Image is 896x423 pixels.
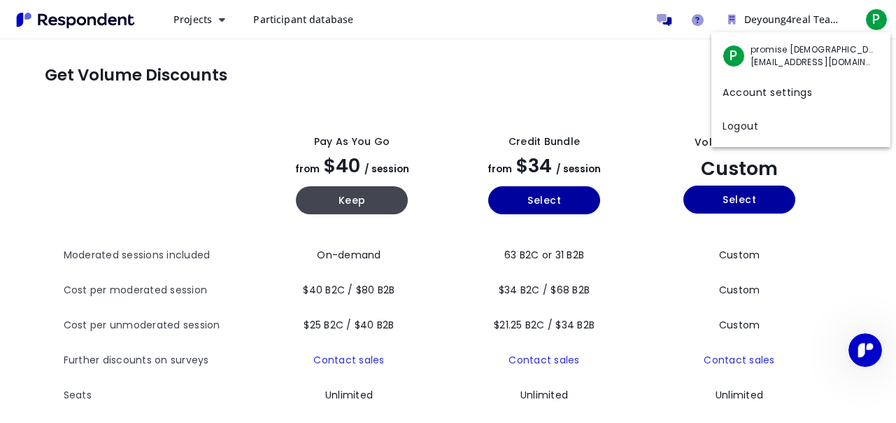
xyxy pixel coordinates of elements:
span: P [723,45,745,67]
a: Logout [711,108,890,141]
iframe: Intercom live chat [848,333,882,367]
a: Account settings [711,74,890,108]
span: promise [DEMOGRAPHIC_DATA] [751,43,873,56]
span: [EMAIL_ADDRESS][DOMAIN_NAME] [751,56,873,69]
